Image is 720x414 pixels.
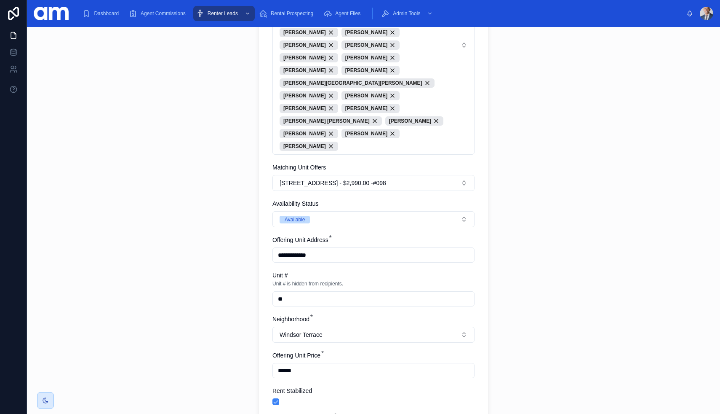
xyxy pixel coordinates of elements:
span: [PERSON_NAME] [345,105,388,112]
button: Unselect 28480 [341,91,400,100]
span: Rent Stabilized [272,387,312,394]
span: [PERSON_NAME] [345,130,388,137]
a: Rental Prospecting [256,6,319,21]
button: Unselect 27930 [385,116,444,126]
span: Availability Status [272,200,318,207]
button: Unselect 28605 [280,53,338,62]
span: Rental Prospecting [271,10,313,17]
span: [PERSON_NAME] [283,130,326,137]
span: [PERSON_NAME] [283,92,326,99]
a: Renter Leads [193,6,255,21]
span: Renter Leads [208,10,238,17]
button: Unselect 28501 [280,78,435,88]
span: Offering Unit Address [272,237,328,243]
span: [PERSON_NAME] [283,29,326,36]
span: [PERSON_NAME] [283,67,326,74]
span: [PERSON_NAME] [345,29,388,36]
button: Unselect 28449 [280,104,338,113]
img: App logo [34,7,69,20]
button: Unselect 26972 [280,142,338,151]
span: [PERSON_NAME] [283,105,326,112]
span: Agent Files [335,10,360,17]
span: [PERSON_NAME] [283,143,326,150]
span: Agent Commissions [141,10,186,17]
span: [PERSON_NAME] [345,67,388,74]
span: [PERSON_NAME] [345,42,388,48]
button: Unselect 28578 [341,53,400,62]
button: Unselect 28874 [280,28,338,37]
a: Agent Commissions [126,6,192,21]
button: Unselect 28867 [341,28,400,37]
span: [PERSON_NAME][GEOGRAPHIC_DATA][PERSON_NAME] [283,80,422,86]
span: [PERSON_NAME] [283,42,326,48]
span: [STREET_ADDRESS] - $2,990.00 -#098 [280,179,386,187]
span: Unit # [272,272,288,279]
span: [PERSON_NAME] [283,54,326,61]
button: Unselect 28272 [341,104,400,113]
button: Unselect 28638 [341,40,400,50]
span: [PERSON_NAME] [345,92,388,99]
button: Select Button [272,211,475,227]
button: Unselect 28481 [280,91,338,100]
button: Select Button [272,327,475,343]
button: Unselect 28518 [341,66,400,75]
button: Unselect 27287 [280,129,338,138]
a: Agent Files [321,6,366,21]
button: Unselect 28545 [280,66,338,75]
span: [PERSON_NAME] [389,118,432,124]
span: Neighborhood [272,316,309,323]
button: Unselect 28738 [280,40,338,50]
span: [PERSON_NAME] [PERSON_NAME] [283,118,370,124]
a: Dashboard [80,6,125,21]
button: Select Button [272,175,475,191]
span: [PERSON_NAME] [345,54,388,61]
button: Unselect 28205 [280,116,382,126]
span: Dashboard [94,10,119,17]
a: Admin Tools [379,6,437,21]
span: Admin Tools [393,10,420,17]
div: scrollable content [75,4,686,23]
span: Offering Unit Price [272,352,320,359]
button: Unselect 27004 [341,129,400,138]
span: Matching Unit Offers [272,164,326,171]
span: Windsor Terrace [280,331,323,339]
div: Available [285,216,305,223]
span: Unit # is hidden from recipients. [272,280,343,287]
